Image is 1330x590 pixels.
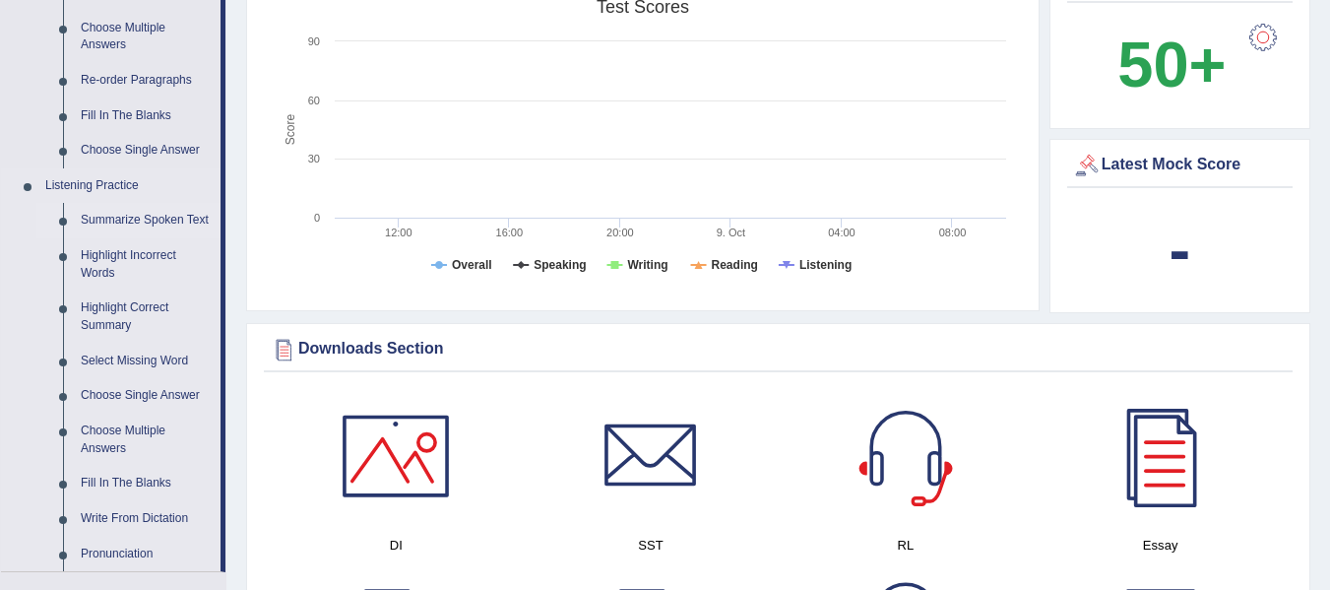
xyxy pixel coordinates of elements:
[308,153,320,164] text: 30
[72,344,221,379] a: Select Missing Word
[72,203,221,238] a: Summarize Spoken Text
[1072,151,1288,180] div: Latest Mock Score
[72,133,221,168] a: Choose Single Answer
[72,537,221,572] a: Pronunciation
[712,258,758,272] tspan: Reading
[717,227,745,238] tspan: 9. Oct
[269,335,1288,364] div: Downloads Section
[799,258,852,272] tspan: Listening
[314,212,320,224] text: 0
[496,227,524,238] text: 16:00
[452,258,492,272] tspan: Overall
[939,227,967,238] text: 08:00
[534,535,769,556] h4: SST
[72,11,221,63] a: Choose Multiple Answers
[72,414,221,466] a: Choose Multiple Answers
[72,466,221,501] a: Fill In The Blanks
[36,168,221,204] a: Listening Practice
[72,378,221,414] a: Choose Single Answer
[284,114,297,146] tspan: Score
[72,98,221,134] a: Fill In The Blanks
[279,535,514,556] h4: DI
[627,258,667,272] tspan: Writing
[1117,29,1226,100] b: 50+
[789,535,1024,556] h4: RL
[828,227,855,238] text: 04:00
[72,501,221,537] a: Write From Dictation
[606,227,634,238] text: 20:00
[1170,214,1191,286] b: -
[534,258,586,272] tspan: Speaking
[72,291,221,343] a: Highlight Correct Summary
[308,95,320,106] text: 60
[385,227,412,238] text: 12:00
[308,35,320,47] text: 90
[1043,535,1278,556] h4: Essay
[72,63,221,98] a: Re-order Paragraphs
[72,238,221,291] a: Highlight Incorrect Words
